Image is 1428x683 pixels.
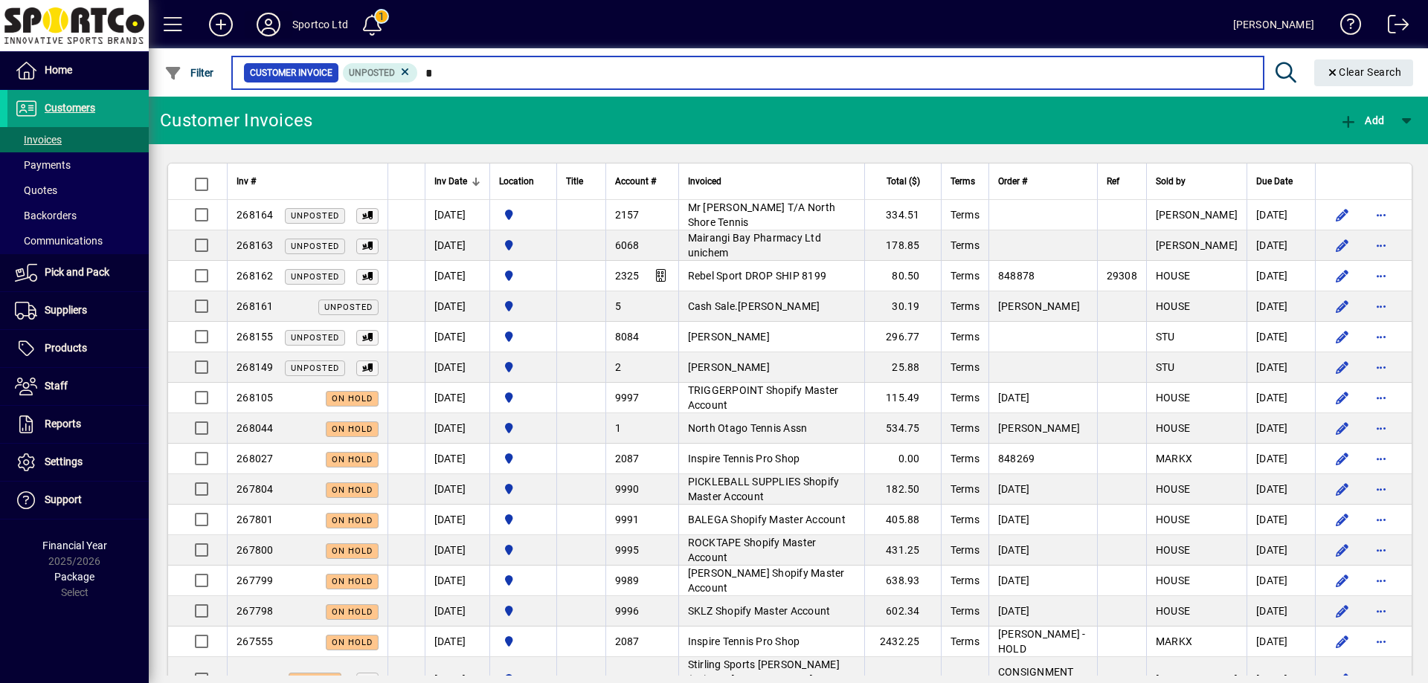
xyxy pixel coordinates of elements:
span: 5 [615,300,621,312]
td: [DATE] [425,383,489,413]
span: On hold [332,394,373,404]
span: 6068 [615,239,640,251]
span: SKLZ Shopify Master Account [688,605,831,617]
span: Unposted [291,211,339,221]
button: Edit [1331,477,1354,501]
td: [DATE] [425,474,489,505]
div: Customer Invoices [160,109,312,132]
span: 2087 [615,453,640,464]
span: Staff [45,380,68,392]
span: 267555 [237,635,274,647]
button: Edit [1331,416,1354,440]
span: Sportco Ltd Warehouse [499,298,547,314]
span: Support [45,493,82,505]
button: More options [1369,416,1393,440]
span: Terms [951,605,980,617]
span: Reports [45,418,81,430]
span: Pick and Pack [45,266,109,278]
button: Edit [1331,325,1354,349]
span: Sportco Ltd Warehouse [499,328,547,345]
span: Financial Year [42,540,107,551]
button: Profile [245,11,292,38]
td: 80.50 [864,261,941,291]
button: Add [1336,107,1388,134]
a: Backorders [7,203,149,228]
span: Customers [45,102,95,114]
button: Edit [1331,538,1354,562]
span: Terms [951,209,980,221]
button: More options [1369,294,1393,318]
span: 9996 [615,605,640,617]
button: More options [1369,355,1393,379]
td: [DATE] [1247,566,1315,596]
span: Invoices [15,134,62,146]
span: STU [1156,331,1175,343]
span: On hold [332,638,373,647]
div: Inv # [237,173,379,190]
span: Unposted [324,302,373,312]
span: Inv Date [434,173,467,190]
a: Invoices [7,127,149,152]
td: 334.51 [864,200,941,230]
button: Edit [1331,294,1354,318]
div: Due Date [1256,173,1306,190]
span: Account # [615,173,656,190]
span: Quotes [15,184,57,196]
a: Logout [1377,3,1409,51]
span: 2 [615,361,621,373]
span: Sportco Ltd Warehouse [499,207,547,223]
span: Total ($) [887,173,920,190]
span: Terms [951,392,980,404]
span: On hold [332,424,373,434]
span: 268163 [237,239,274,251]
span: Terms [951,574,980,586]
td: [DATE] [425,444,489,474]
span: Ref [1107,173,1119,190]
span: [DATE] [998,514,1030,525]
button: More options [1369,233,1393,257]
a: Reports [7,406,149,443]
a: Products [7,330,149,367]
td: 115.49 [864,383,941,413]
button: More options [1369,538,1393,562]
span: Sportco Ltd Warehouse [499,542,547,558]
span: [PERSON_NAME] [688,331,770,343]
span: North Otago Tennis Assn [688,422,808,434]
button: Edit [1331,569,1354,592]
button: More options [1369,203,1393,227]
span: 2157 [615,209,640,221]
mat-chip: Customer Invoice Status: Unposted [343,63,418,82]
a: Knowledge Base [1329,3,1362,51]
div: Location [499,173,547,190]
span: Title [566,173,583,190]
span: Sportco Ltd Warehouse [499,572,547,589]
span: [DATE] [998,544,1030,556]
span: BALEGA Shopify Master Account [688,514,846,525]
td: [DATE] [1247,413,1315,444]
td: [DATE] [1247,383,1315,413]
span: On hold [332,546,373,556]
button: Add [197,11,245,38]
button: Clear [1314,59,1414,86]
td: [DATE] [1247,596,1315,627]
span: STU [1156,361,1175,373]
span: 267798 [237,605,274,617]
span: Sportco Ltd Warehouse [499,511,547,528]
td: 296.77 [864,322,941,352]
span: Sportco Ltd Warehouse [499,420,547,436]
button: Edit [1331,447,1354,470]
span: Communications [15,235,103,247]
span: Terms [951,635,980,647]
td: 431.25 [864,535,941,566]
span: Customer Invoice [250,65,332,80]
span: Backorders [15,210,77,221]
td: 178.85 [864,230,941,261]
span: Unposted [291,272,339,282]
button: More options [1369,325,1393,349]
button: Edit [1331,629,1354,653]
span: [PERSON_NAME] [998,300,1080,312]
td: 534.75 [864,413,941,444]
span: Suppliers [45,304,87,316]
td: [DATE] [425,566,489,596]
span: HOUSE [1156,422,1190,434]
